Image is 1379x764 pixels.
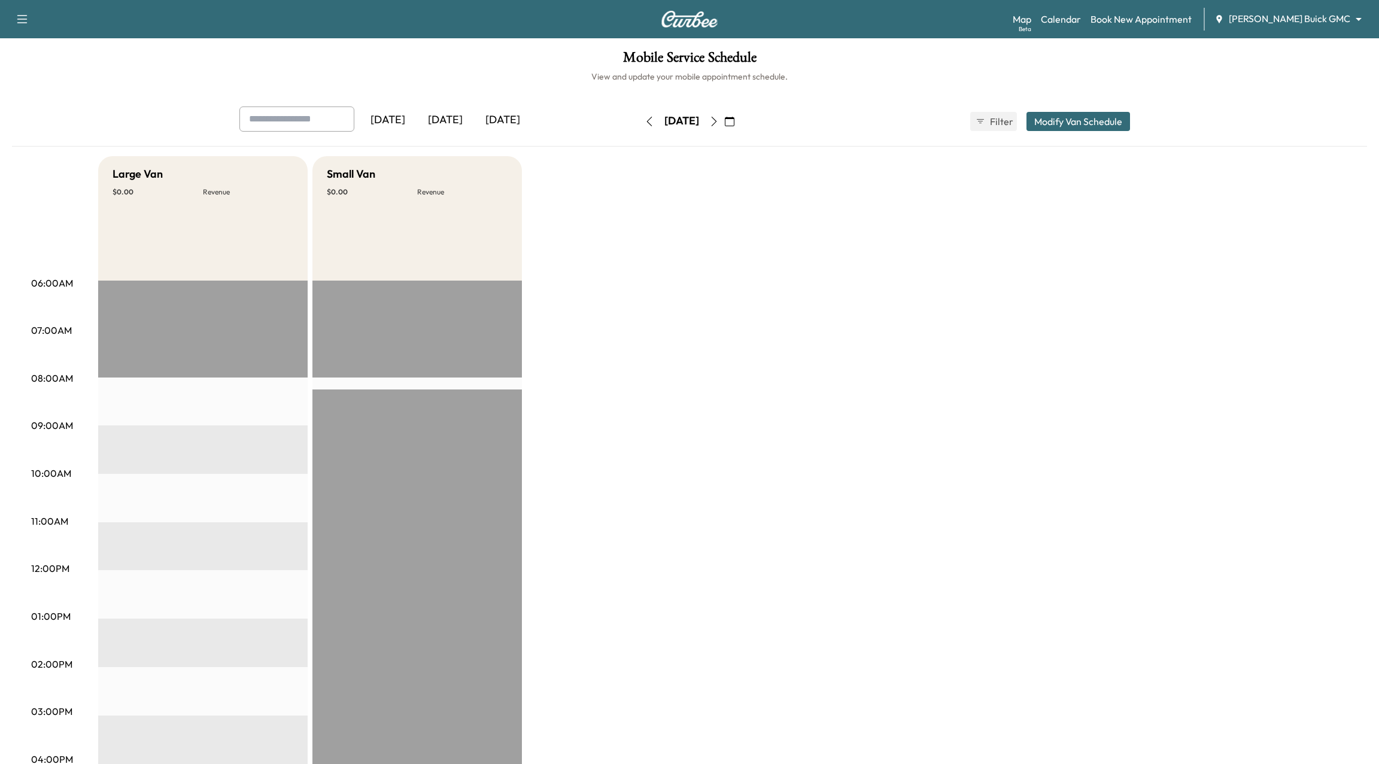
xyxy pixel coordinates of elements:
p: Revenue [417,187,508,197]
button: Filter [970,112,1017,131]
button: Modify Van Schedule [1026,112,1130,131]
span: Filter [990,114,1012,129]
h5: Small Van [327,166,375,182]
h6: View and update your mobile appointment schedule. [12,71,1367,83]
p: 02:00PM [31,657,72,671]
span: [PERSON_NAME] Buick GMC [1229,12,1350,26]
div: [DATE] [664,114,699,129]
p: 11:00AM [31,514,68,528]
p: 01:00PM [31,609,71,623]
div: [DATE] [359,106,417,134]
img: Curbee Logo [661,11,718,28]
p: Revenue [203,187,293,197]
p: $ 0.00 [327,187,417,197]
p: 09:00AM [31,418,73,433]
p: 06:00AM [31,276,73,290]
h5: Large Van [113,166,163,182]
p: 08:00AM [31,371,73,385]
h1: Mobile Service Schedule [12,50,1367,71]
a: Calendar [1041,12,1081,26]
a: Book New Appointment [1091,12,1192,26]
div: Beta [1019,25,1031,34]
p: 12:00PM [31,561,69,576]
p: 10:00AM [31,466,71,480]
div: [DATE] [417,106,474,134]
a: MapBeta [1013,12,1031,26]
p: 07:00AM [31,323,72,337]
p: $ 0.00 [113,187,203,197]
p: 03:00PM [31,704,72,719]
div: [DATE] [474,106,531,134]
